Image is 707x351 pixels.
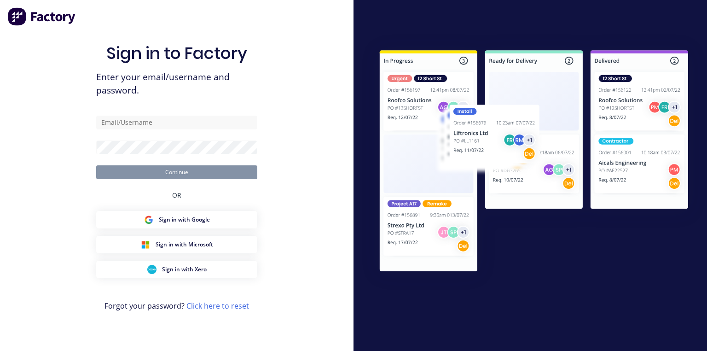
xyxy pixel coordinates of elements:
[361,33,707,292] img: Sign in
[96,236,257,253] button: Microsoft Sign inSign in with Microsoft
[7,7,76,26] img: Factory
[96,211,257,228] button: Google Sign inSign in with Google
[141,240,150,249] img: Microsoft Sign in
[104,300,249,311] span: Forgot your password?
[144,215,153,224] img: Google Sign in
[147,265,156,274] img: Xero Sign in
[96,116,257,129] input: Email/Username
[186,301,249,311] a: Click here to reset
[96,70,257,97] span: Enter your email/username and password.
[172,179,181,211] div: OR
[106,43,247,63] h1: Sign in to Factory
[96,261,257,278] button: Xero Sign inSign in with Xero
[162,265,207,274] span: Sign in with Xero
[96,165,257,179] button: Continue
[159,216,210,224] span: Sign in with Google
[156,240,213,249] span: Sign in with Microsoft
